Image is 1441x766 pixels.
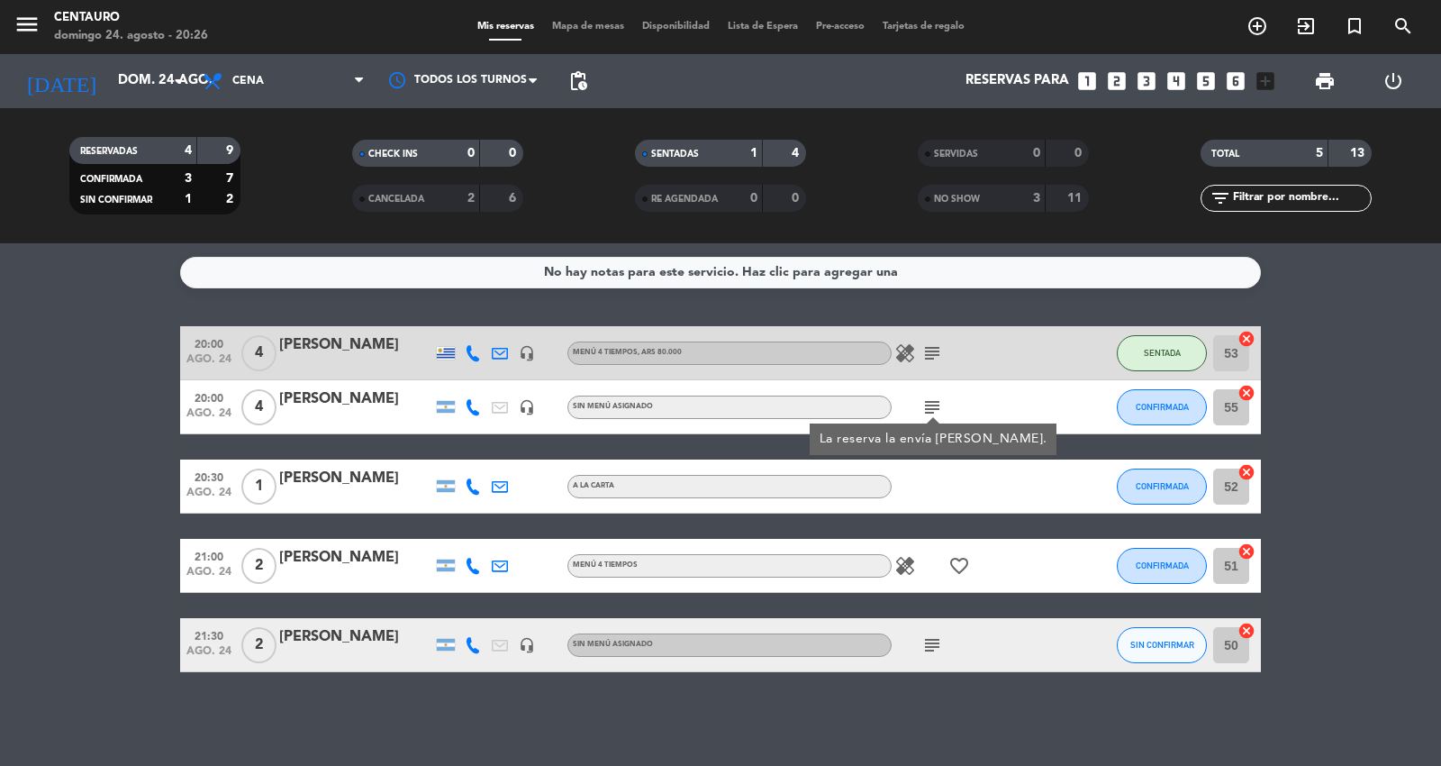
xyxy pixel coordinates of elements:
[750,147,757,160] strong: 1
[573,641,653,648] span: Sin menú asignado
[186,545,231,566] span: 21:00
[241,548,276,584] span: 2
[54,9,208,27] div: Centauro
[1237,622,1255,640] i: cancel
[638,349,682,356] span: , ARS 80.000
[232,75,264,87] span: Cena
[921,634,943,656] i: subject
[1117,548,1207,584] button: CONFIRMADA
[186,487,231,507] span: ago. 24
[1130,640,1194,650] span: SIN CONFIRMAR
[1165,69,1188,93] i: looks_4
[1224,69,1247,93] i: looks_6
[186,333,231,353] span: 20:00
[168,70,189,92] i: arrow_drop_down
[921,397,943,418] i: subject
[226,193,237,205] strong: 2
[519,345,535,361] i: headset_mic
[509,192,520,205] strong: 6
[279,388,432,411] div: [PERSON_NAME]
[543,22,633,32] span: Mapa de mesas
[1033,147,1040,160] strong: 0
[1117,335,1207,371] button: SENTADA
[14,11,41,44] button: menu
[467,147,475,160] strong: 0
[1246,15,1268,37] i: add_circle_outline
[792,192,802,205] strong: 0
[573,482,614,489] span: A LA CARTA
[567,70,589,92] span: pending_actions
[1359,54,1427,108] div: LOG OUT
[241,335,276,371] span: 4
[467,192,475,205] strong: 2
[1075,69,1099,93] i: looks_one
[241,469,276,505] span: 1
[1135,69,1158,93] i: looks_3
[1033,192,1040,205] strong: 3
[750,192,757,205] strong: 0
[1117,389,1207,425] button: CONFIRMADA
[1105,69,1128,93] i: looks_two
[1316,147,1323,160] strong: 5
[807,22,874,32] span: Pre-acceso
[792,147,802,160] strong: 4
[1194,69,1218,93] i: looks_5
[651,150,699,159] span: SENTADAS
[80,175,142,184] span: CONFIRMADA
[186,566,231,587] span: ago. 24
[1067,192,1085,205] strong: 11
[1237,330,1255,348] i: cancel
[573,349,682,356] span: MENÚ 4 TIEMPOS
[1237,463,1255,481] i: cancel
[1350,147,1368,160] strong: 13
[186,353,231,374] span: ago. 24
[14,61,109,101] i: [DATE]
[921,342,943,364] i: subject
[468,22,543,32] span: Mis reservas
[185,144,192,157] strong: 4
[894,342,916,364] i: healing
[874,22,974,32] span: Tarjetas de regalo
[519,399,535,415] i: headset_mic
[1144,348,1181,358] span: SENTADA
[1237,543,1255,561] i: cancel
[1231,188,1371,208] input: Filtrar por nombre...
[14,11,41,38] i: menu
[279,625,432,649] div: [PERSON_NAME]
[1392,15,1414,37] i: search
[80,147,138,156] span: RESERVADAS
[509,147,520,160] strong: 0
[1295,15,1317,37] i: exit_to_app
[54,27,208,45] div: domingo 24. agosto - 20:26
[185,193,192,205] strong: 1
[241,389,276,425] span: 4
[80,196,152,205] span: SIN CONFIRMAR
[1344,15,1365,37] i: turned_in_not
[368,195,424,204] span: CANCELADA
[368,150,418,159] span: CHECK INS
[1314,70,1336,92] span: print
[948,555,970,577] i: favorite_border
[1254,69,1277,93] i: add_box
[279,333,432,357] div: [PERSON_NAME]
[1117,469,1207,505] button: CONFIRMADA
[651,195,718,204] span: RE AGENDADA
[1136,481,1189,491] span: CONFIRMADA
[1237,384,1255,402] i: cancel
[1210,187,1231,209] i: filter_list
[279,467,432,490] div: [PERSON_NAME]
[279,546,432,570] div: [PERSON_NAME]
[573,403,653,410] span: Sin menú asignado
[1136,561,1189,570] span: CONFIRMADA
[1382,70,1404,92] i: power_settings_new
[894,555,916,577] i: healing
[544,262,898,283] div: No hay notas para este servicio. Haz clic para agregar una
[186,407,231,428] span: ago. 24
[719,22,807,32] span: Lista de Espera
[1117,627,1207,663] button: SIN CONFIRMAR
[573,561,638,569] span: MENÚ 4 TIEMPOS
[226,144,237,157] strong: 9
[186,387,231,407] span: 20:00
[934,150,978,159] span: SERVIDAS
[186,645,231,666] span: ago. 24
